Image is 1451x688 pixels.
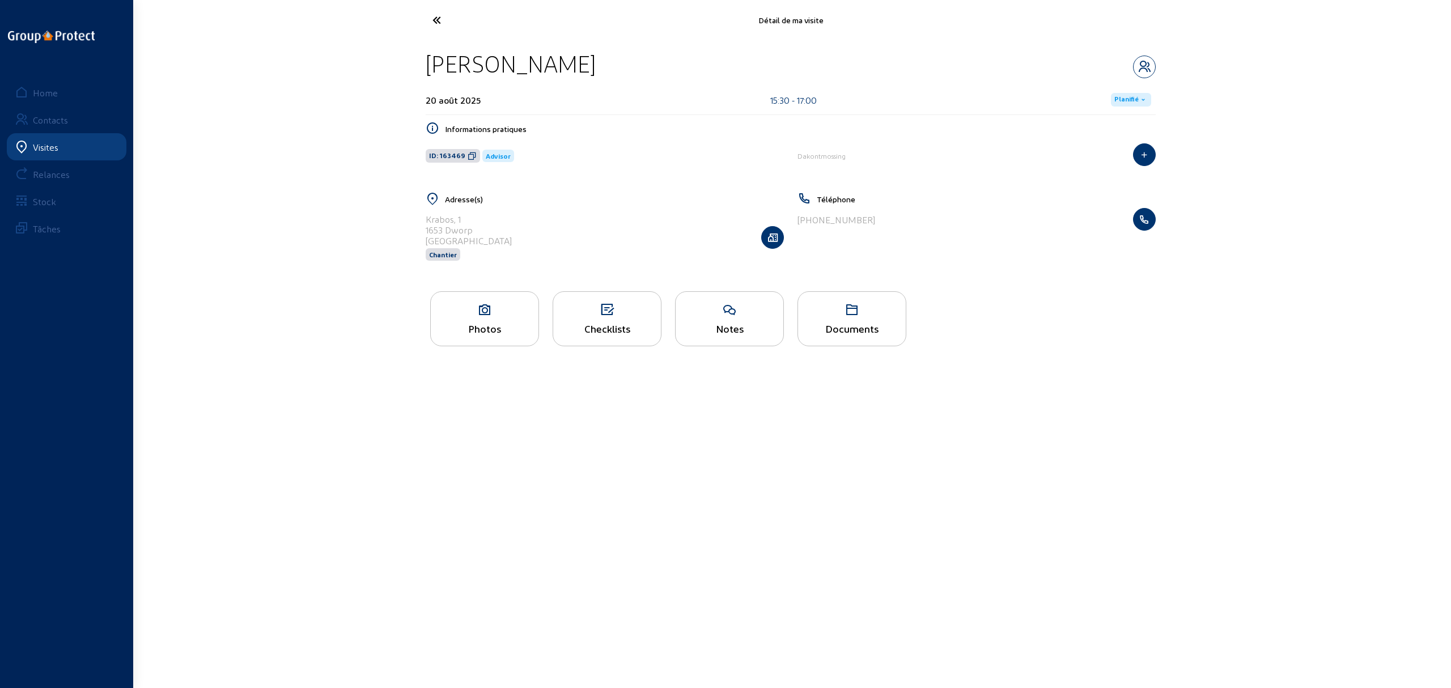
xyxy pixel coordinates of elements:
[8,31,95,43] img: logo-oneline.png
[33,87,58,98] div: Home
[798,322,906,334] div: Documents
[33,223,61,234] div: Tâches
[676,322,783,334] div: Notes
[426,214,512,224] div: Krabos, 1
[445,124,1156,134] h5: Informations pratiques
[1114,95,1139,104] span: Planifié
[7,79,126,106] a: Home
[541,15,1040,25] div: Détail de ma visite
[33,114,68,125] div: Contacts
[7,133,126,160] a: Visites
[426,49,596,78] div: [PERSON_NAME]
[797,152,846,160] span: Dakontmossing
[553,322,661,334] div: Checklists
[426,224,512,235] div: 1653 Dworp
[429,151,465,160] span: ID: 163469
[7,160,126,188] a: Relances
[7,188,126,215] a: Stock
[7,106,126,133] a: Contacts
[445,194,784,204] h5: Adresse(s)
[770,95,817,105] div: 15:30 - 17:00
[817,194,1156,204] h5: Téléphone
[426,95,481,105] div: 20 août 2025
[33,196,56,207] div: Stock
[7,215,126,242] a: Tâches
[797,214,875,225] div: [PHONE_NUMBER]
[486,152,511,160] span: Advisor
[429,250,457,258] span: Chantier
[33,169,70,180] div: Relances
[426,235,512,246] div: [GEOGRAPHIC_DATA]
[431,322,538,334] div: Photos
[33,142,58,152] div: Visites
